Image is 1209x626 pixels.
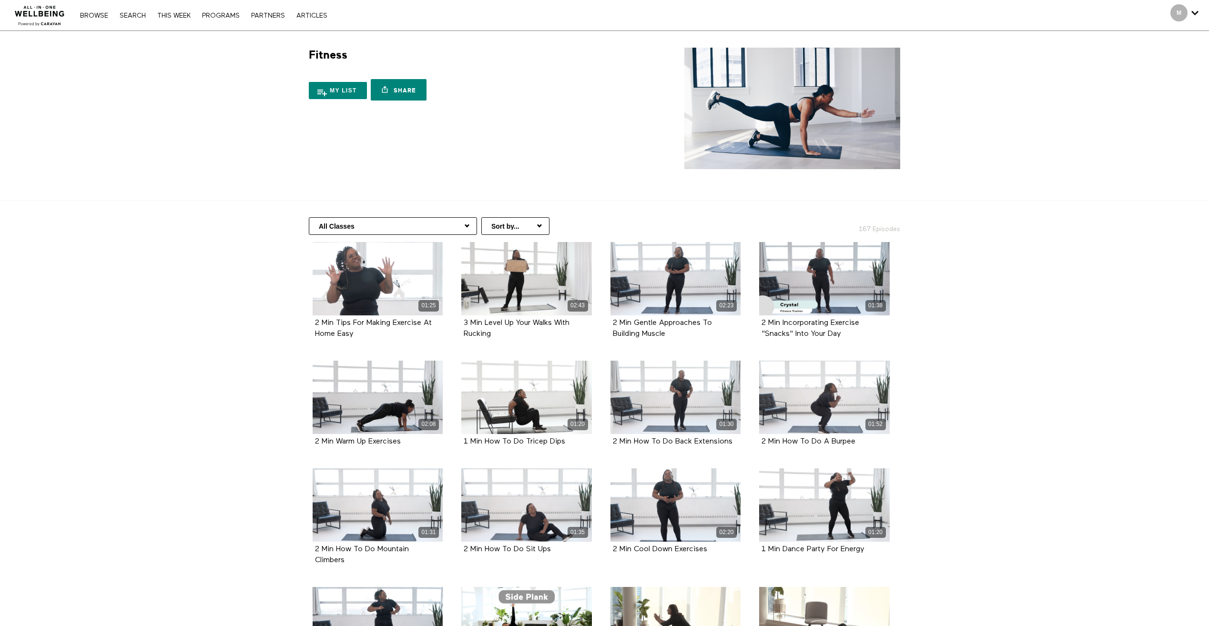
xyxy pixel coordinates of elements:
[762,319,859,337] : 2 Min Incorporating Exercise "Snacks" Into Your Day
[759,468,890,542] a: 1 Min Dance Party For Energy 01:20
[568,300,588,311] div: 02:43
[152,12,195,19] a: THIS WEEK
[246,12,290,19] a: PARTNERS
[759,242,890,315] : 2 Min Incorporating Exercise "Snacks" Into Your Day 01:38
[418,527,439,538] div: 01:31
[464,319,569,338] strong: 3 Min Level Up Your Walks With Rucking
[610,361,741,434] a: 2 Min How To Do Back Extensions 01:30
[610,468,741,542] a: 2 Min Cool Down Exercises 02:20
[613,319,712,338] strong: 2 Min Gentle Approaches To Building Muscle
[613,438,732,445] a: 2 Min How To Do Back Extensions
[309,82,367,99] button: My list
[309,48,347,62] h1: Fitness
[568,419,588,430] div: 01:20
[568,527,588,538] div: 01:35
[762,438,855,445] a: 2 Min How To Do A Burpee
[313,242,443,315] a: 2 Min Tips For Making Exercise At Home Easy 01:25
[464,319,569,337] a: 3 Min Level Up Your Walks With Rucking
[371,79,426,101] a: Share
[75,12,113,19] a: Browse
[461,468,592,542] a: 2 Min How To Do Sit Ups 01:35
[292,12,332,19] a: ARTICLES
[865,419,886,430] div: 01:52
[716,419,737,430] div: 01:30
[461,242,592,315] a: 3 Min Level Up Your Walks With Rucking 02:43
[313,361,443,434] a: 2 Min Warm Up Exercises 02:08
[759,361,890,434] a: 2 Min How To Do A Burpee 01:52
[315,319,432,337] a: 2 Min Tips For Making Exercise At Home Easy
[716,300,737,311] div: 02:23
[315,319,432,338] strong: 2 Min Tips For Making Exercise At Home Easy
[464,438,565,445] a: 1 Min How To Do Tricep Dips
[799,217,906,234] h2: 167 Episodes
[762,319,859,338] strong: 2 Min Incorporating Exercise "Snacks" Into Your Day
[762,545,864,553] a: 1 Min Dance Party For Energy
[315,438,401,445] a: 2 Min Warm Up Exercises
[716,527,737,538] div: 02:20
[461,361,592,434] a: 1 Min How To Do Tricep Dips 01:20
[865,527,886,538] div: 01:20
[197,12,244,19] a: PROGRAMS
[75,10,332,20] nav: Primary
[610,242,741,315] a: 2 Min Gentle Approaches To Building Muscle 02:23
[865,300,886,311] div: 01:38
[418,300,439,311] div: 01:25
[613,545,707,553] a: 2 Min Cool Down Exercises
[313,468,443,542] a: 2 Min How To Do Mountain Climbers 01:31
[464,545,551,553] a: 2 Min How To Do Sit Ups
[418,419,439,430] div: 02:08
[115,12,151,19] a: Search
[613,319,712,337] a: 2 Min Gentle Approaches To Building Muscle
[315,545,409,564] a: 2 Min How To Do Mountain Climbers
[684,48,900,169] img: Fitness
